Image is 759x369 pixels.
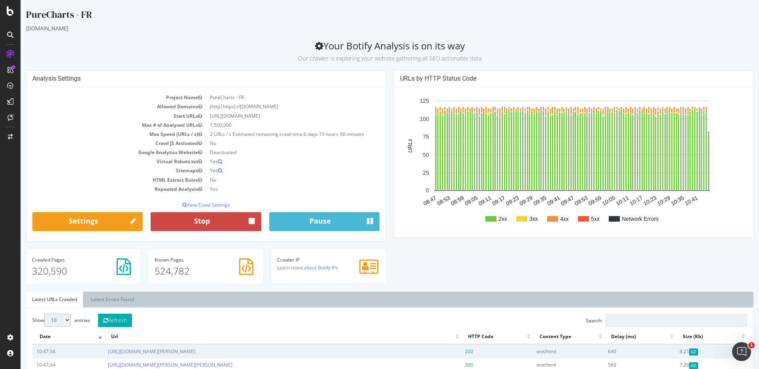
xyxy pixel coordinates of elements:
text: 5xx [570,216,579,222]
h4: Analysis Settings [12,75,359,83]
text: Network Errors [601,216,638,222]
h4: Pages Known [134,257,237,262]
text: 0 [405,188,408,194]
td: Yes [185,166,359,175]
td: Project Name [12,93,185,102]
text: 125 [399,98,409,104]
td: Google Analytics Website [12,148,185,157]
span: Gzipped Content [668,362,678,369]
td: HTML Extract Rules [12,175,185,184]
text: 10:35 [649,194,665,207]
text: 09:05 [443,194,458,207]
text: 25 [402,169,408,176]
td: PureCharts - FR [185,93,359,102]
text: 09:53 [553,194,568,207]
td: No [185,139,359,148]
text: 3xx [509,216,517,222]
text: 10:29 [636,194,651,207]
th: Url: activate to sort column ascending [83,329,440,345]
td: 1,500,000 [185,120,359,130]
text: 2xx [478,216,487,222]
div: PureCharts - FR [6,8,733,24]
td: 10:47:34 [12,345,83,358]
input: Search: [584,314,727,327]
th: Delay (ms): activate to sort column ascending [583,329,655,345]
td: No [185,175,359,184]
a: Latest Errors Found [64,292,119,307]
td: Virtual Robots.txt [12,157,185,166]
td: Max Speed (URLs / s) [12,130,185,139]
td: Deactivated [185,148,359,157]
th: Date: activate to sort column ascending [12,329,83,345]
span: 200 [444,348,453,355]
text: 50 [402,152,408,158]
text: 10:11 [594,194,610,207]
label: Show entries [12,314,70,327]
text: 4xx [540,216,548,222]
td: Allowed Domains [12,102,185,111]
span: Gzipped Content [668,348,678,355]
td: Yes [185,157,359,166]
td: [URL][DOMAIN_NAME] [185,111,359,120]
td: Repeated Analysis [12,184,185,194]
p: 320,590 [11,264,114,278]
text: 75 [402,134,408,140]
th: Content Type: activate to sort column ascending [512,329,583,345]
div: [DOMAIN_NAME] [6,24,733,32]
th: HTTP Code: activate to sort column ascending [440,329,512,345]
text: 09:59 [567,194,582,207]
button: Pause [249,212,359,231]
td: 640 [583,345,655,358]
p: 524,782 [134,264,237,278]
text: 09:41 [525,194,541,207]
td: Sitemaps [12,166,185,175]
small: Our crawler is exploring your website gathering all SEO actionable data [278,55,461,62]
text: 09:17 [470,194,486,207]
th: Size (Kb): activate to sort column ascending [655,329,727,345]
span: 200 [444,361,453,368]
text: 09:11 [457,194,472,207]
select: Showentries [24,314,50,327]
a: Settings [12,212,122,231]
a: [URL][DOMAIN_NAME][PERSON_NAME][PERSON_NAME] [87,361,212,368]
td: text/html [512,345,583,358]
td: 2 URLs / s Estimated remaining crawl time: [185,130,359,139]
text: 10:17 [608,194,623,207]
h4: URLs by HTTP Status Code [379,75,727,83]
text: 08:47 [402,194,417,207]
text: 09:47 [539,194,555,207]
button: Refresh [77,314,111,327]
h4: Pages Crawled [11,257,114,262]
td: Start URLs [12,111,185,120]
h4: Crawler IP [257,257,359,262]
td: (http|https)://[DOMAIN_NAME] [185,102,359,111]
td: 8.21 [655,345,727,358]
td: Crawl JS Activated [12,139,185,148]
text: 10:05 [580,194,596,207]
text: 08:59 [429,194,445,207]
h2: Your Botify Analysis is on its way [6,40,733,62]
iframe: Intercom live chat [732,342,751,361]
span: 6 days 19 hours 48 minutes [283,131,344,137]
text: URLs [386,139,393,153]
button: Stop [130,212,240,231]
span: 1 [748,342,755,348]
p: View Crawl Settings [12,201,359,208]
td: Max # of Analysed URLs [12,120,185,130]
text: 100 [399,116,409,122]
text: 09:23 [484,194,500,207]
text: 08:53 [415,194,431,207]
a: Learn more about Botify IPs [257,264,317,271]
svg: A chart. [379,93,724,231]
text: 09:35 [512,194,527,207]
text: 10:41 [663,194,678,207]
text: 09:29 [498,194,514,207]
a: [URL][DOMAIN_NAME][PERSON_NAME] [87,348,175,355]
text: 10:23 [622,194,637,207]
label: Search: [565,314,727,327]
td: Yes [185,184,359,194]
a: Latest URLs Crawled [6,292,62,307]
